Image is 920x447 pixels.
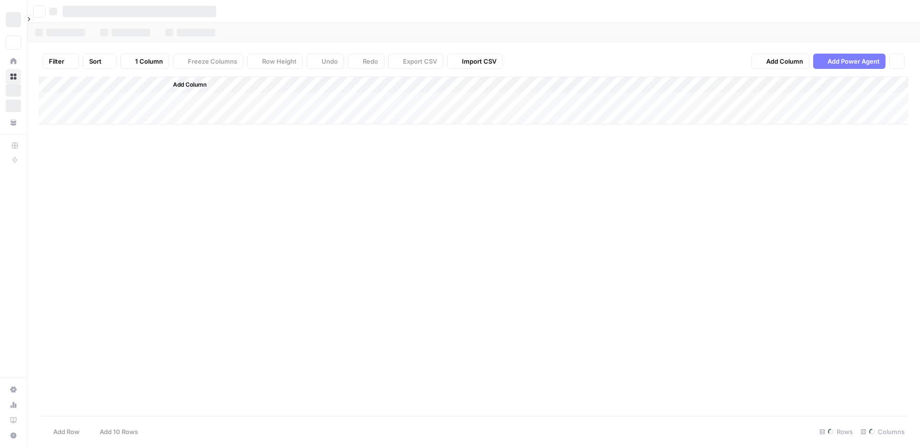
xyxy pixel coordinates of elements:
span: Import CSV [462,56,496,66]
span: Add Power Agent [828,56,880,66]
span: Sort [89,56,102,66]
span: Row Height [262,56,297,66]
div: Rows [816,424,857,439]
div: Columns [857,424,908,439]
button: Redo [348,54,384,69]
span: Redo [363,56,378,66]
span: Add Row [53,427,80,436]
a: Your Data [6,115,21,130]
span: Filter [49,56,64,66]
button: Help + Support [6,428,21,443]
button: Add Power Agent [813,54,885,69]
button: Add 10 Rows [85,424,144,439]
button: Undo [307,54,344,69]
a: Browse [6,69,21,84]
a: Home [6,54,21,69]
span: Add Column [766,56,803,66]
button: Add Row [39,424,85,439]
span: Undo [322,56,338,66]
button: Row Height [247,54,303,69]
span: Freeze Columns [188,56,237,66]
span: Export CSV [403,56,437,66]
button: Freeze Columns [173,54,243,69]
button: Export CSV [388,54,443,69]
a: Learning Hub [6,413,21,428]
button: Sort [83,54,116,69]
a: Settings [6,382,21,397]
button: Add Column [161,78,210,91]
a: Usage [6,397,21,413]
span: Add Column [173,80,207,89]
span: 1 Column [135,56,163,66]
button: Filter [43,54,79,69]
button: Add Column [751,54,809,69]
button: 1 Column [120,54,169,69]
span: Add 10 Rows [100,427,138,436]
button: Import CSV [447,54,503,69]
